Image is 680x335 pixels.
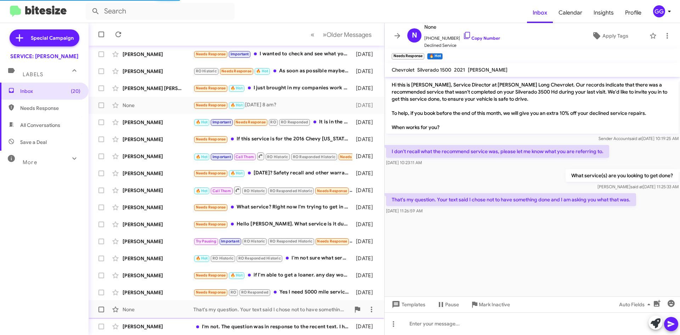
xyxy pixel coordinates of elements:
[352,85,379,92] div: [DATE]
[193,323,352,330] div: I'm not. The question was in response to the recent text. I have a Bolt. What services are required?
[193,169,352,177] div: [DATE]? Safety recall and other warranty work
[599,136,679,141] span: Sender Account [DATE] 10:19:25 AM
[281,120,308,124] span: RO Responded
[270,239,312,244] span: RO Responded Historic
[123,306,193,313] div: None
[123,272,193,279] div: [PERSON_NAME]
[196,205,226,210] span: Needs Response
[123,221,193,228] div: [PERSON_NAME]
[196,69,217,73] span: RO Historic
[123,85,193,92] div: [PERSON_NAME] [PERSON_NAME]
[196,137,226,141] span: Needs Response
[270,189,312,193] span: RO Responded Historic
[212,120,231,124] span: Important
[231,171,243,175] span: 🔥 Hot
[424,42,500,49] span: Declined Service
[352,187,379,194] div: [DATE]
[352,323,379,330] div: [DATE]
[465,298,516,311] button: Mark Inactive
[212,155,231,159] span: Important
[123,289,193,296] div: [PERSON_NAME]
[431,298,465,311] button: Pause
[386,145,609,158] p: I don't recall what the recommend service was, please let me know what you are referring to.
[327,31,372,39] span: Older Messages
[20,105,80,112] span: Needs Response
[352,51,379,58] div: [DATE]
[647,5,672,17] button: GG
[20,139,47,146] span: Save a Deal
[123,170,193,177] div: [PERSON_NAME]
[392,67,414,73] span: Chevrolet
[392,53,424,60] small: Needs Response
[193,220,352,228] div: Hello [PERSON_NAME]. What service is it due for?
[317,239,347,244] span: Needs Response
[244,189,265,193] span: RO Historic
[238,256,281,261] span: RO Responded Historic
[123,153,193,160] div: [PERSON_NAME]
[553,2,588,23] a: Calendar
[196,189,208,193] span: 🔥 Hot
[619,298,653,311] span: Auto Fields
[352,204,379,211] div: [DATE]
[386,160,422,165] span: [DATE] 10:23:11 AM
[588,2,619,23] span: Insights
[193,67,352,75] div: As soon as possible maybe by [DATE]
[629,136,642,141] span: said at
[193,101,352,109] div: [DATE] 8 am?
[386,193,636,206] p: That's my question. Your text said I chose not to have something done and I am asking you what th...
[196,120,208,124] span: 🔥 Hot
[193,254,352,262] div: I'm not sure what service I need at this time
[212,189,231,193] span: Call Them
[318,27,376,42] button: Next
[196,171,226,175] span: Needs Response
[653,5,665,17] div: GG
[123,136,193,143] div: [PERSON_NAME]
[193,135,352,143] div: If this service is for the 2016 Chevy [US_STATE], I no longer have the vehicle and you can remove...
[193,288,352,296] div: Yes I need 5000 mile service oil change and radiator flush.
[20,88,80,95] span: Inbox
[212,256,233,261] span: RO Historic
[352,221,379,228] div: [DATE]
[454,67,465,73] span: 2021
[352,68,379,75] div: [DATE]
[602,29,628,42] span: Apply Tags
[221,69,251,73] span: Needs Response
[307,27,376,42] nav: Page navigation example
[196,222,226,227] span: Needs Response
[193,237,352,245] div: Is it due already I'm at 25k on miles
[352,272,379,279] div: [DATE]
[352,102,379,109] div: [DATE]
[196,86,226,90] span: Needs Response
[123,255,193,262] div: [PERSON_NAME]
[231,290,236,295] span: RO
[352,289,379,296] div: [DATE]
[323,30,327,39] span: »
[527,2,553,23] span: Inbox
[231,52,249,56] span: Important
[196,290,226,295] span: Needs Response
[293,155,335,159] span: RO Responded Historic
[317,189,347,193] span: Needs Response
[196,256,208,261] span: 🔥 Hot
[386,78,679,134] p: Hi this is [PERSON_NAME], Service Director at [PERSON_NAME] Long Chevrolet. Our records indicate ...
[193,271,352,279] div: if I'm able to get a loaner. any day works. Can drop it off at opening and pick it up when it's r...
[20,122,60,129] span: All Conversations
[23,159,37,166] span: More
[352,238,379,245] div: [DATE]
[352,136,379,143] div: [DATE]
[427,53,442,60] small: 🔥 Hot
[270,120,276,124] span: RO
[463,35,500,41] a: Copy Number
[231,86,243,90] span: 🔥 Hot
[123,238,193,245] div: [PERSON_NAME]
[352,170,379,177] div: [DATE]
[597,184,679,189] span: [PERSON_NAME] [DATE] 11:25:33 AM
[193,50,352,58] div: I wanted to check and see what your price is on oil change for my Duramax
[123,68,193,75] div: [PERSON_NAME]
[619,2,647,23] span: Profile
[123,187,193,194] div: [PERSON_NAME]
[241,290,268,295] span: RO Responded
[231,103,243,107] span: 🔥 Hot
[193,186,352,195] div: Can you give me a quote for 2 rear tires for our 2022 C8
